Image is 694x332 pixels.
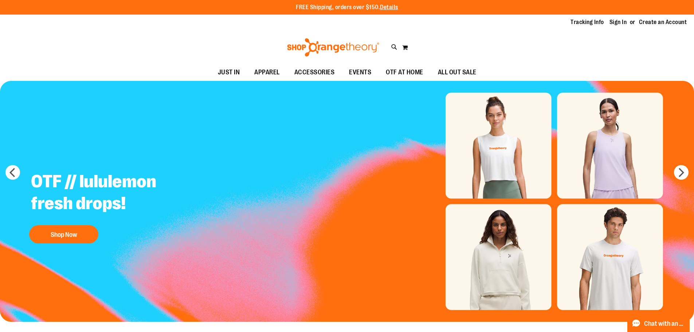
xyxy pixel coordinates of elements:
[571,18,604,26] a: Tracking Info
[254,64,280,81] span: APPAREL
[26,165,207,222] h2: OTF // lululemon fresh drops!
[639,18,687,26] a: Create an Account
[296,3,398,12] p: FREE Shipping, orders over $150.
[438,64,477,81] span: ALL OUT SALE
[286,38,380,56] img: Shop Orangetheory
[644,320,685,327] span: Chat with an Expert
[29,225,98,243] button: Shop Now
[5,165,20,180] button: prev
[218,64,240,81] span: JUST IN
[609,18,627,26] a: Sign In
[380,4,398,11] a: Details
[627,315,690,332] button: Chat with an Expert
[26,165,207,247] a: OTF // lululemon fresh drops! Shop Now
[349,64,371,81] span: EVENTS
[386,64,423,81] span: OTF AT HOME
[674,165,689,180] button: next
[294,64,335,81] span: ACCESSORIES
